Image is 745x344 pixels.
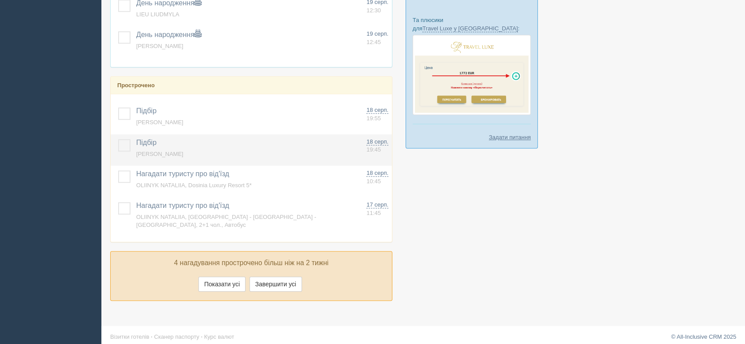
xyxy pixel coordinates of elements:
[201,333,203,340] span: ·
[366,106,388,122] a: 18 серп. 19:55
[151,333,153,340] span: ·
[136,182,252,189] a: OLIINYK NATALIIA, Dosinia Luxury Resort 5*
[366,107,388,114] span: 18 серп.
[366,169,388,185] a: 18 серп. 10:45
[366,138,388,154] a: 18 серп. 19:45
[136,170,229,178] a: Нагадати туристу про від'їзд
[136,151,183,157] a: [PERSON_NAME]
[366,201,388,217] a: 17 серп. 11:45
[154,333,199,340] a: Сканер паспорту
[366,170,388,177] span: 18 серп.
[366,30,388,37] span: 19 серп.
[198,277,246,292] button: Показати усі
[250,277,302,292] button: Завершити усі
[366,7,381,14] span: 12:30
[366,178,381,185] span: 10:45
[110,333,149,340] a: Візитки готелів
[117,258,385,268] p: 4 нагадування прострочено більш ніж на 2 тижні
[136,139,156,146] a: Підбір
[366,39,381,45] span: 12:45
[413,35,531,115] img: travel-luxe-%D0%BF%D0%BE%D0%B4%D0%B1%D0%BE%D1%80%D0%BA%D0%B0-%D1%81%D1%80%D0%BC-%D0%B4%D0%BB%D1%8...
[366,30,388,46] a: 19 серп. 12:45
[136,119,183,126] a: [PERSON_NAME]
[422,25,518,32] a: Travel Luxe у [GEOGRAPHIC_DATA]
[136,11,179,18] a: LIEU LIUDMYLA
[366,115,381,122] span: 19:55
[489,133,531,141] a: Задати питання
[136,107,156,115] a: Підбір
[366,138,388,145] span: 18 серп.
[136,43,183,49] a: [PERSON_NAME]
[136,202,229,209] a: Нагадати туристу про від'їзд
[136,214,316,229] a: OLIINYK NATALIIA, [GEOGRAPHIC_DATA] - [GEOGRAPHIC_DATA] - [GEOGRAPHIC_DATA], 2+1 чол., Автобус
[366,146,381,153] span: 19:45
[413,16,531,33] p: Та плюсики для :
[366,210,381,216] span: 11:45
[671,333,736,340] a: © All-Inclusive CRM 2025
[204,333,234,340] a: Курс валют
[366,201,388,208] span: 17 серп.
[136,31,201,38] a: День народження
[117,82,155,89] b: Прострочено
